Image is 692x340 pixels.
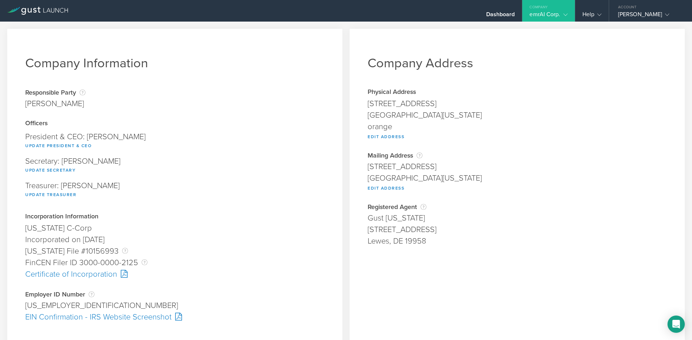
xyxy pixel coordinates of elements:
[368,184,404,192] button: Edit Address
[25,300,324,311] div: [US_EMPLOYER_IDENTIFICATION_NUMBER]
[25,311,324,323] div: EIN Confirmation - IRS Website Screenshot
[582,11,602,22] div: Help
[368,161,667,172] div: [STREET_ADDRESS]
[368,109,667,121] div: [GEOGRAPHIC_DATA][US_STATE]
[618,11,679,22] div: [PERSON_NAME]
[25,141,92,150] button: Update President & CEO
[529,11,567,22] div: emrAI Corp.
[368,98,667,109] div: [STREET_ADDRESS]
[25,268,324,280] div: Certificate of Incorporation
[25,213,324,221] div: Incorporation Information
[25,245,324,257] div: [US_STATE] File #10156993
[25,178,324,203] div: Treasurer: [PERSON_NAME]
[368,121,667,132] div: orange
[25,190,76,199] button: Update Treasurer
[486,11,515,22] div: Dashboard
[368,132,404,141] button: Edit Address
[25,291,324,298] div: Employer ID Number
[368,212,667,224] div: Gust [US_STATE]
[25,234,324,245] div: Incorporated on [DATE]
[368,203,667,210] div: Registered Agent
[368,172,667,184] div: [GEOGRAPHIC_DATA][US_STATE]
[368,224,667,235] div: [STREET_ADDRESS]
[25,257,324,268] div: FinCEN Filer ID 3000-0000-2125
[25,129,324,154] div: President & CEO: [PERSON_NAME]
[25,154,324,178] div: Secretary: [PERSON_NAME]
[667,316,685,333] div: Open Intercom Messenger
[25,120,324,127] div: Officers
[368,55,667,71] h1: Company Address
[368,152,667,159] div: Mailing Address
[25,166,76,174] button: Update Secretary
[25,98,85,109] div: [PERSON_NAME]
[25,89,85,96] div: Responsible Party
[368,89,667,96] div: Physical Address
[368,235,667,247] div: Lewes, DE 19958
[25,222,324,234] div: [US_STATE] C-Corp
[25,55,324,71] h1: Company Information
